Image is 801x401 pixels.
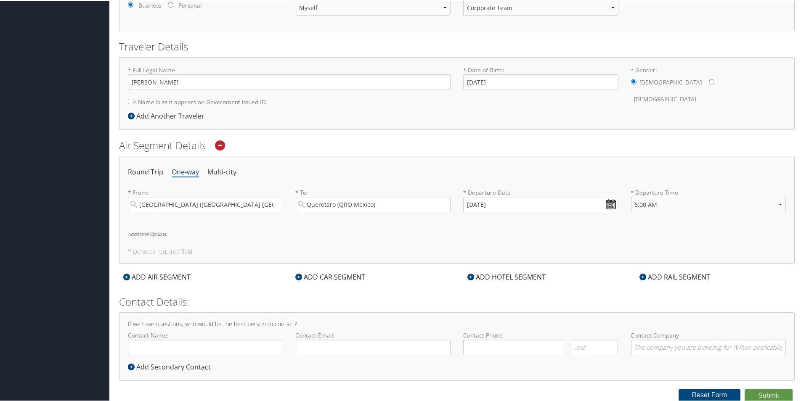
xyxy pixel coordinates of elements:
div: Add Secondary Contact [128,361,215,371]
label: [DEMOGRAPHIC_DATA] [634,90,697,106]
h4: If we have questions, who would be the best person to contact? [128,320,786,326]
label: * Gender: [631,65,786,107]
div: Add Another Traveler [128,110,209,120]
label: Personal [178,0,202,9]
label: * From: [128,187,283,211]
h2: Traveler Details [119,39,795,53]
input: * Name is as it appears on Government issued ID. [128,98,133,103]
div: ADD RAIL SEGMENT [635,271,714,281]
input: * Gender:[DEMOGRAPHIC_DATA][DEMOGRAPHIC_DATA] [709,78,714,84]
input: * Gender:[DEMOGRAPHIC_DATA][DEMOGRAPHIC_DATA] [631,78,637,84]
input: MM/DD/YYYY [463,196,618,211]
h2: Air Segment Details [119,137,795,152]
h6: Additional Options: [128,231,786,235]
label: * Name is as it appears on Government issued ID. [128,93,268,109]
label: * Date of Birth: [463,65,618,89]
label: Contact Company [631,330,786,354]
div: ADD CAR SEGMENT [291,271,369,281]
label: Business [138,0,161,9]
li: Round Trip [128,164,163,179]
input: * Full Legal Name [128,74,451,89]
button: Reset Form [679,388,741,400]
button: Submit [745,388,793,401]
label: Contact Phone [463,330,618,339]
input: City or Airport Code [296,196,451,211]
select: * Departure Time [631,196,786,211]
input: Contact Email: [296,339,451,354]
div: ADD HOTEL SEGMENT [463,271,550,281]
input: Contact Name: [128,339,283,354]
div: ADD AIR SEGMENT [119,271,195,281]
label: Contact Name: [128,330,283,354]
li: Multi-city [207,164,236,179]
label: * Departure Time [631,187,786,218]
li: One-way [172,164,199,179]
label: * To: [296,187,451,211]
input: Contact Company [631,339,786,354]
input: .ext [571,339,618,354]
input: City or Airport Code [128,196,283,211]
label: * Departure Date [463,187,618,196]
h2: Contact Details: [119,294,795,308]
label: Contact Email: [296,330,451,354]
h5: * Denotes required field [128,248,786,254]
label: * Full Legal Name [128,65,451,89]
label: [DEMOGRAPHIC_DATA] [640,74,702,90]
input: * Date of Birth: [463,74,618,89]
